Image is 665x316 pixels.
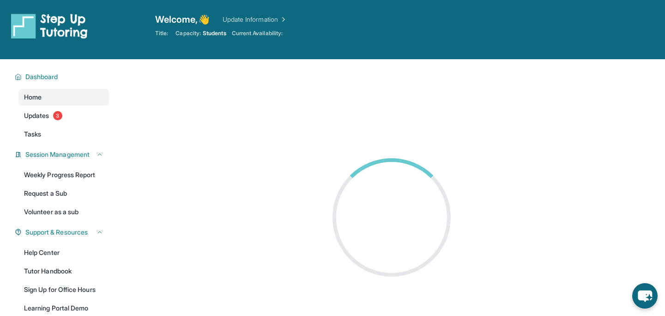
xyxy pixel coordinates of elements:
span: Updates [24,111,49,120]
a: Help Center [18,244,109,261]
span: Support & Resources [25,228,88,237]
span: Students [203,30,226,37]
a: Volunteer as a sub [18,204,109,220]
span: Capacity: [175,30,201,37]
span: 3 [53,111,62,120]
span: Session Management [25,150,90,159]
span: Title: [155,30,168,37]
span: Welcome, 👋 [155,13,210,26]
a: Updates3 [18,107,109,124]
button: Dashboard [22,72,103,81]
span: Current Availability: [232,30,283,37]
button: Support & Resources [22,228,103,237]
a: Tasks [18,126,109,143]
span: Home [24,93,42,102]
span: Tasks [24,130,41,139]
a: Home [18,89,109,105]
img: logo [11,13,88,39]
a: Weekly Progress Report [18,167,109,183]
img: Chevron Right [278,15,287,24]
a: Tutor Handbook [18,263,109,279]
a: Sign Up for Office Hours [18,281,109,298]
button: Session Management [22,150,103,159]
button: chat-button [632,283,658,309]
span: Dashboard [25,72,58,81]
a: Update Information [223,15,287,24]
a: Request a Sub [18,185,109,202]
